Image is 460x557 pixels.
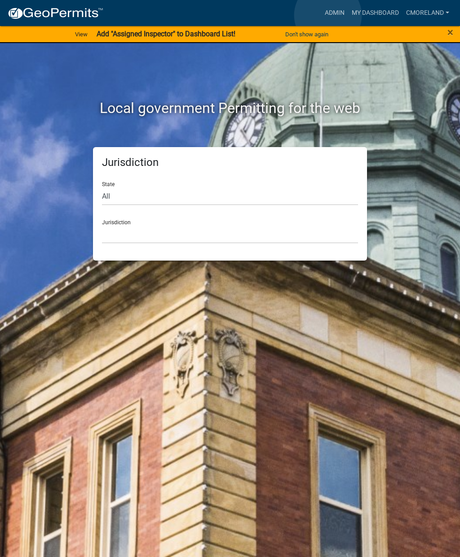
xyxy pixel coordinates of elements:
[97,30,235,38] strong: Add "Assigned Inspector" to Dashboard List!
[402,4,453,22] a: cmoreland
[282,27,332,42] button: Don't show again
[447,26,453,39] span: ×
[21,100,439,117] h2: Local government Permitting for the web
[348,4,402,22] a: My Dashboard
[321,4,348,22] a: Admin
[102,156,358,169] h5: Jurisdiction
[447,27,453,38] button: Close
[71,27,91,42] a: View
